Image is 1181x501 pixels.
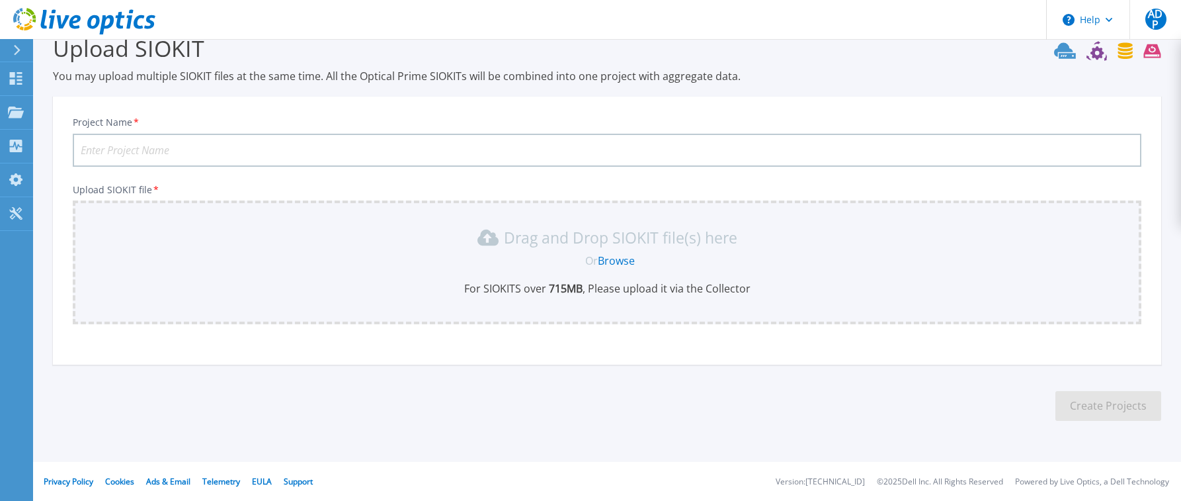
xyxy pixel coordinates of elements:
[53,69,1161,83] p: You may upload multiple SIOKIT files at the same time. All the Optical Prime SIOKITs will be comb...
[105,476,134,487] a: Cookies
[202,476,240,487] a: Telemetry
[73,185,1141,195] p: Upload SIOKIT file
[598,253,635,268] a: Browse
[504,231,737,244] p: Drag and Drop SIOKIT file(s) here
[73,118,140,127] label: Project Name
[252,476,272,487] a: EULA
[146,476,190,487] a: Ads & Email
[546,281,583,296] b: 715 MB
[44,476,93,487] a: Privacy Policy
[585,253,598,268] span: Or
[81,281,1133,296] p: For SIOKITS over , Please upload it via the Collector
[776,478,865,486] li: Version: [TECHNICAL_ID]
[877,478,1003,486] li: © 2025 Dell Inc. All Rights Reserved
[1145,9,1166,30] span: ADP
[284,476,313,487] a: Support
[1015,478,1169,486] li: Powered by Live Optics, a Dell Technology
[1055,391,1161,421] button: Create Projects
[73,134,1141,167] input: Enter Project Name
[81,227,1133,296] div: Drag and Drop SIOKIT file(s) here OrBrowseFor SIOKITS over 715MB, Please upload it via the Collector
[53,33,1161,64] h3: Upload SIOKIT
